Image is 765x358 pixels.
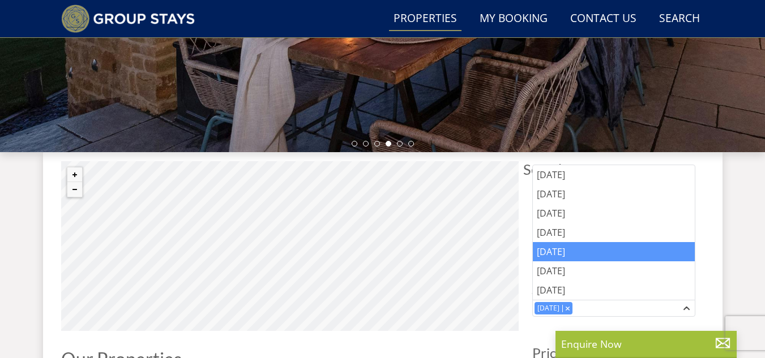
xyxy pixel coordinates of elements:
a: Search [655,6,704,32]
div: [DATE] [533,261,695,281]
button: Zoom out [67,182,82,197]
button: Zoom in [67,167,82,182]
p: Enquire Now [561,337,731,351]
div: [DATE] [535,303,562,313]
div: [DATE] [533,223,695,242]
div: [DATE] [533,165,695,184]
div: [DATE] [533,184,695,204]
img: Group Stays [61,5,195,33]
span: Search [523,161,704,177]
div: Combobox [532,300,695,317]
a: My Booking [475,6,552,32]
div: [DATE] [533,204,695,223]
div: [DATE] [533,242,695,261]
div: [DATE] [533,281,695,300]
a: Properties [389,6,461,32]
canvas: Map [61,161,519,331]
a: Contact Us [566,6,641,32]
